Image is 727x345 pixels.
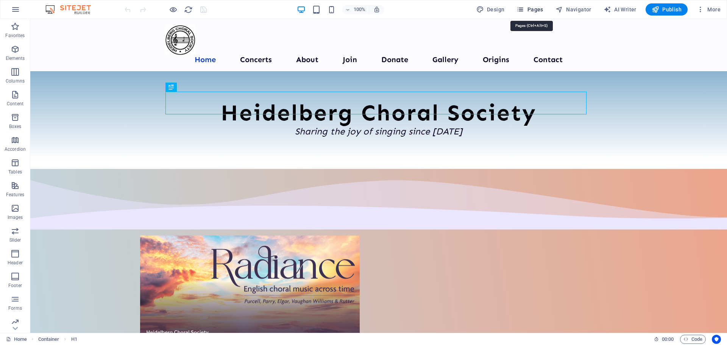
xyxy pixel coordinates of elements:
[513,3,546,16] button: Pages
[604,6,637,13] span: AI Writer
[6,335,27,344] a: Click to cancel selection. Double-click to open Pages
[555,6,591,13] span: Navigator
[683,335,702,344] span: Code
[601,3,640,16] button: AI Writer
[712,335,721,344] button: Usercentrics
[473,3,508,16] button: Design
[667,336,668,342] span: :
[552,3,594,16] button: Navigator
[9,237,21,243] p: Slider
[476,6,505,13] span: Design
[9,123,22,130] p: Boxes
[38,335,59,344] span: Click to select. Double-click to edit
[646,3,688,16] button: Publish
[71,335,77,344] span: Click to select. Double-click to edit
[662,335,674,344] span: 00 00
[6,55,25,61] p: Elements
[8,283,22,289] p: Footer
[680,335,706,344] button: Code
[6,192,24,198] p: Features
[354,5,366,14] h6: 100%
[6,78,25,84] p: Columns
[5,146,26,152] p: Accordion
[8,305,22,311] p: Forms
[654,335,674,344] h6: Session time
[5,33,25,39] p: Favorites
[697,6,721,13] span: More
[473,3,508,16] div: Design (Ctrl+Alt+Y)
[7,101,23,107] p: Content
[516,6,543,13] span: Pages
[8,169,22,175] p: Tables
[184,5,193,14] i: Reload page
[694,3,724,16] button: More
[38,335,77,344] nav: breadcrumb
[8,260,23,266] p: Header
[44,5,100,14] img: Editor Logo
[8,214,23,220] p: Images
[652,6,682,13] span: Publish
[184,5,193,14] button: reload
[168,5,178,14] button: Click here to leave preview mode and continue editing
[342,5,369,14] button: 100%
[373,6,380,13] i: On resize automatically adjust zoom level to fit chosen device.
